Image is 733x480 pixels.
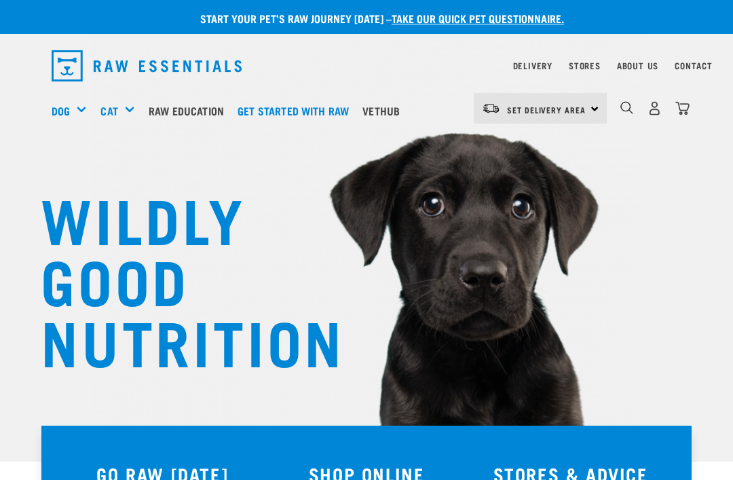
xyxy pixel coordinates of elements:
a: About Us [617,63,658,68]
a: Contact [675,63,713,68]
a: Vethub [359,84,410,138]
h1: WILDLY GOOD NUTRITION [41,187,312,370]
a: Stores [569,63,601,68]
a: Dog [52,103,70,119]
span: Set Delivery Area [507,107,586,112]
a: Get started with Raw [234,84,359,138]
img: home-icon@2x.png [675,101,690,115]
a: take our quick pet questionnaire. [392,15,564,21]
img: home-icon-1@2x.png [620,101,633,114]
img: Raw Essentials Logo [52,50,242,81]
img: user.png [647,101,662,115]
a: Raw Education [145,84,234,138]
a: Delivery [513,63,552,68]
img: van-moving.png [482,103,500,115]
nav: dropdown navigation [41,45,692,87]
a: Cat [100,103,117,119]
